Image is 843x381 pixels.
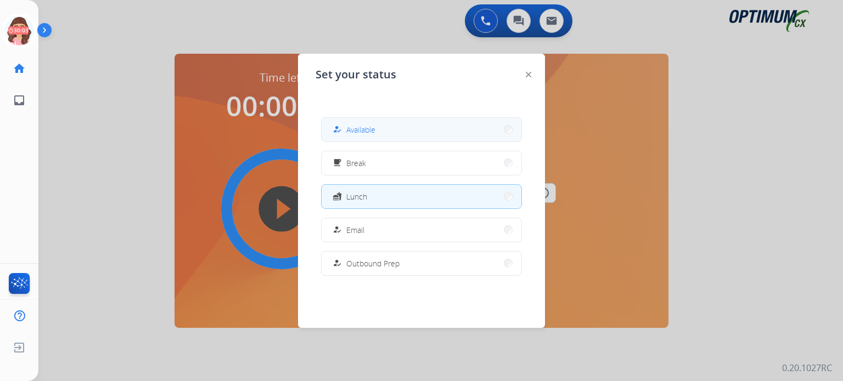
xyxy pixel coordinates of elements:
[13,62,26,75] mat-icon: home
[333,259,342,268] mat-icon: how_to_reg
[322,252,521,275] button: Outbound Prep
[322,118,521,141] button: Available
[346,258,400,269] span: Outbound Prep
[322,151,521,175] button: Break
[333,158,342,168] mat-icon: free_breakfast
[346,191,367,202] span: Lunch
[526,72,531,77] img: close-button
[333,125,342,134] mat-icon: how_to_reg
[333,225,342,235] mat-icon: how_to_reg
[316,67,396,82] span: Set your status
[782,361,832,374] p: 0.20.1027RC
[13,94,26,107] mat-icon: inbox
[346,157,366,169] span: Break
[346,124,375,135] span: Available
[322,218,521,242] button: Email
[346,224,364,236] span: Email
[333,192,342,201] mat-icon: fastfood
[322,185,521,208] button: Lunch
